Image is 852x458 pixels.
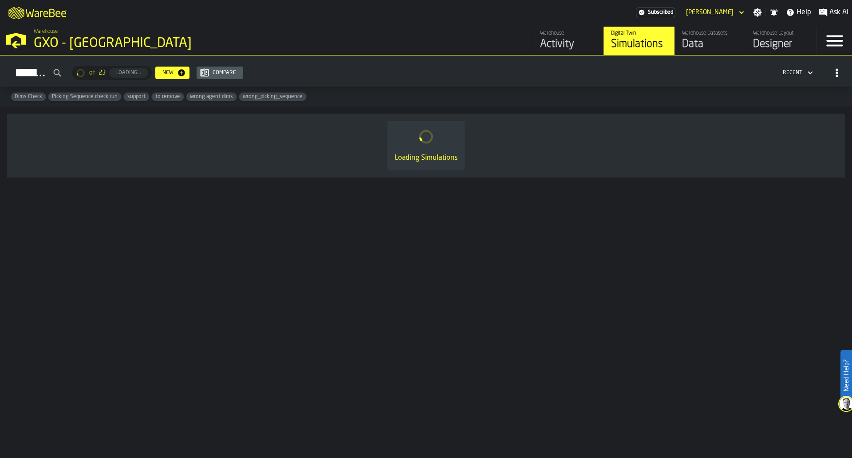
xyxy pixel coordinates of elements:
[540,30,596,36] div: Warehouse
[749,8,765,17] label: button-toggle-Settings
[682,7,746,18] div: DropdownMenuValue-Ewan Jones
[782,7,815,18] label: button-toggle-Help
[34,28,58,35] span: Warehouse
[394,153,458,163] div: Loading Simulations
[124,94,149,100] span: support
[109,68,148,78] button: button-Loading...
[766,8,782,17] label: button-toggle-Notifications
[113,70,145,76] div: Loading...
[611,37,667,51] div: Simulations
[829,7,848,18] span: Ask AI
[636,8,675,17] a: link-to-/wh/i/ae0cd702-8cb1-4091-b3be-0aee77957c79/settings/billing
[197,67,243,79] button: button-Compare
[603,27,674,55] a: link-to-/wh/i/ae0cd702-8cb1-4091-b3be-0aee77957c79/simulations
[540,37,596,51] div: Activity
[753,30,809,36] div: Warehouse Layout
[89,69,95,76] span: of
[682,30,738,36] div: Warehouse Datasets
[34,36,273,51] div: GXO - [GEOGRAPHIC_DATA]
[779,67,815,78] div: DropdownMenuValue-4
[745,27,816,55] a: link-to-/wh/i/ae0cd702-8cb1-4091-b3be-0aee77957c79/designer
[159,70,177,76] div: New
[686,9,734,16] div: DropdownMenuValue-Ewan Jones
[152,94,184,100] span: to remove
[753,37,809,51] div: Designer
[11,94,46,100] span: Dims Check
[209,70,240,76] div: Compare
[611,30,667,36] div: Digital Twin
[48,94,121,100] span: Picking Sequence check run
[648,9,673,16] span: Subscribed
[682,37,738,51] div: Data
[815,7,852,18] label: button-toggle-Ask AI
[532,27,603,55] a: link-to-/wh/i/ae0cd702-8cb1-4091-b3be-0aee77957c79/feed/
[841,351,851,400] label: Need Help?
[186,94,237,100] span: wrong agent dims
[783,70,802,76] div: DropdownMenuValue-4
[155,67,189,79] button: button-New
[636,8,675,17] div: Menu Subscription
[68,66,155,80] div: ButtonLoadMore-Loading...-Prev-First-Last
[99,69,106,76] span: 23
[239,94,306,100] span: wrong_picking_sequence
[797,7,811,18] span: Help
[674,27,745,55] a: link-to-/wh/i/ae0cd702-8cb1-4091-b3be-0aee77957c79/data
[817,27,852,55] label: button-toggle-Menu
[7,114,845,178] div: ItemListCard-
